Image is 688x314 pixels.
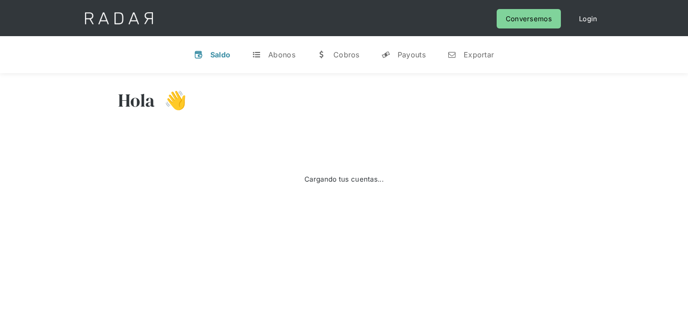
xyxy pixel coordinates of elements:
[398,50,426,59] div: Payouts
[252,50,261,59] div: t
[381,50,390,59] div: y
[194,50,203,59] div: v
[317,50,326,59] div: w
[118,89,155,112] h3: Hola
[570,9,607,28] a: Login
[155,89,187,112] h3: 👋
[304,173,384,185] div: Cargando tus cuentas...
[497,9,561,28] a: Conversemos
[447,50,456,59] div: n
[268,50,295,59] div: Abonos
[464,50,494,59] div: Exportar
[333,50,360,59] div: Cobros
[210,50,231,59] div: Saldo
